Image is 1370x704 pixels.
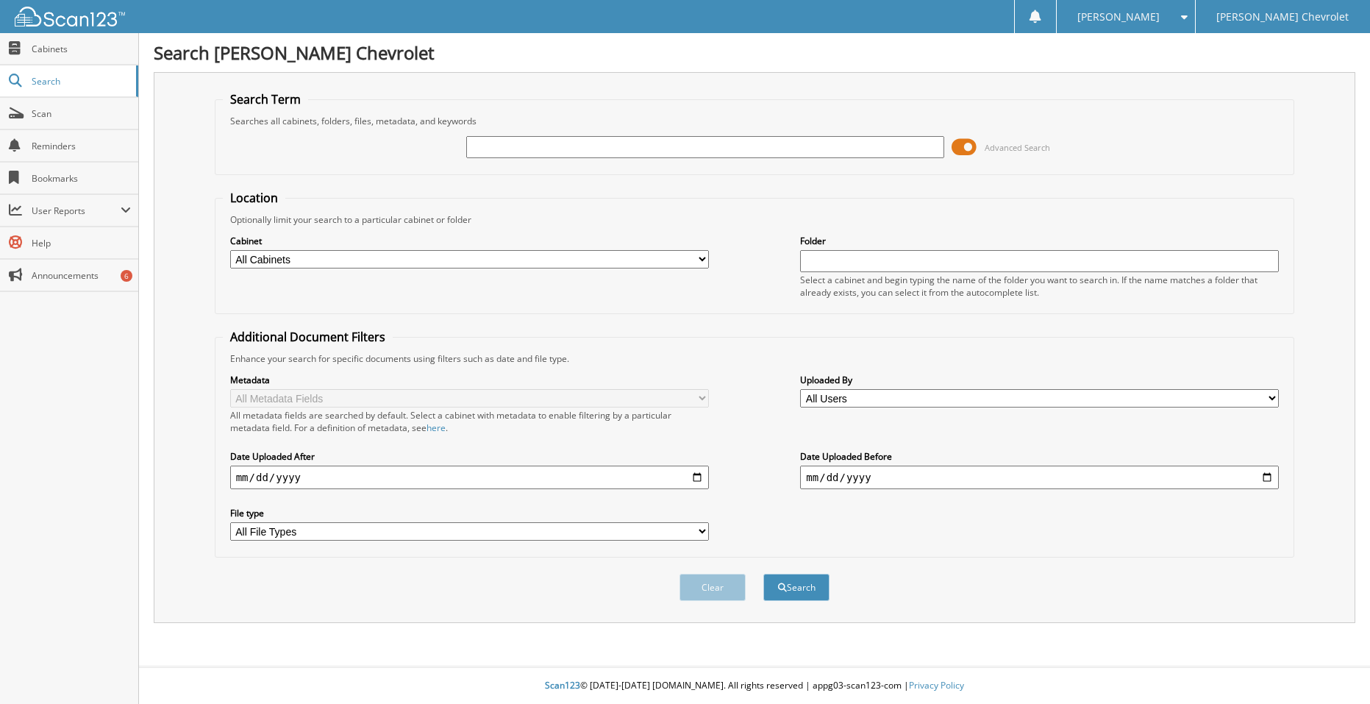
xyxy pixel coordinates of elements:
[223,190,285,206] legend: Location
[427,422,446,434] a: here
[800,235,1279,247] label: Folder
[800,450,1279,463] label: Date Uploaded Before
[121,270,132,282] div: 6
[32,269,131,282] span: Announcements
[800,374,1279,386] label: Uploaded By
[223,352,1287,365] div: Enhance your search for specific documents using filters such as date and file type.
[230,374,709,386] label: Metadata
[32,43,131,55] span: Cabinets
[223,115,1287,127] div: Searches all cabinets, folders, files, metadata, and keywords
[32,205,121,217] span: User Reports
[230,507,709,519] label: File type
[1077,13,1160,21] span: [PERSON_NAME]
[985,142,1050,153] span: Advanced Search
[223,213,1287,226] div: Optionally limit your search to a particular cabinet or folder
[32,107,131,120] span: Scan
[1296,633,1370,704] iframe: Chat Widget
[763,574,830,601] button: Search
[223,329,393,345] legend: Additional Document Filters
[139,668,1370,704] div: © [DATE]-[DATE] [DOMAIN_NAME]. All rights reserved | appg03-scan123-com |
[223,91,308,107] legend: Search Term
[1216,13,1349,21] span: [PERSON_NAME] Chevrolet
[32,140,131,152] span: Reminders
[800,466,1279,489] input: end
[800,274,1279,299] div: Select a cabinet and begin typing the name of the folder you want to search in. If the name match...
[909,679,964,691] a: Privacy Policy
[154,40,1355,65] h1: Search [PERSON_NAME] Chevrolet
[15,7,125,26] img: scan123-logo-white.svg
[32,237,131,249] span: Help
[230,409,709,434] div: All metadata fields are searched by default. Select a cabinet with metadata to enable filtering b...
[32,75,129,88] span: Search
[230,466,709,489] input: start
[679,574,746,601] button: Clear
[230,450,709,463] label: Date Uploaded After
[545,679,580,691] span: Scan123
[230,235,709,247] label: Cabinet
[32,172,131,185] span: Bookmarks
